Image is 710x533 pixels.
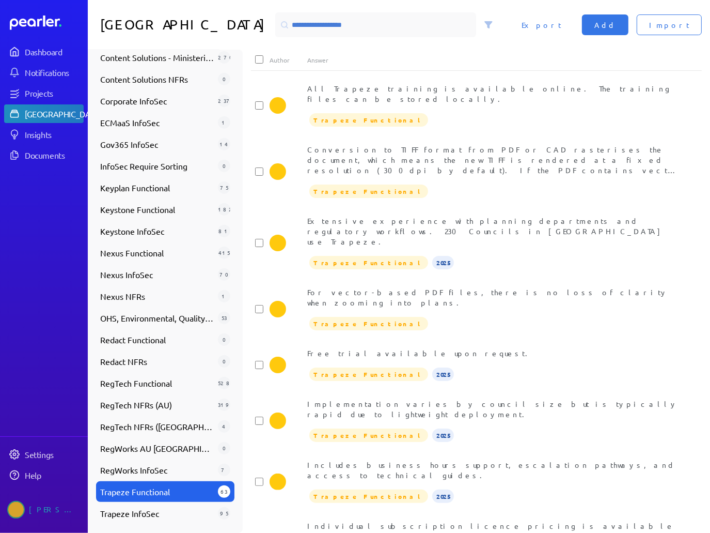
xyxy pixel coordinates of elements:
[307,216,683,247] div: Extensive experience with planning departments and regulatory workflows. 230 Councils in [GEOGRAP...
[218,225,230,237] div: 81
[218,399,230,411] div: 319
[100,442,214,454] span: RegWorks AU [GEOGRAPHIC_DATA]
[309,256,428,269] span: Trapeze Functional
[432,429,454,442] span: 2025
[4,63,84,82] a: Notifications
[4,445,84,464] a: Settings
[307,144,683,175] div: Conversion to TIFF format from PDF or CAD rasterises the document, which means the new TIFF is re...
[309,490,428,503] span: Trapeze Functional
[100,312,214,324] span: OHS, Environmental, Quality, Ethical Dealings
[218,73,230,85] div: 0
[218,138,230,150] div: 14
[307,348,683,358] div: Free trial available upon request.
[509,14,574,35] button: Export
[25,449,83,460] div: Settings
[218,116,230,129] div: 1
[218,181,230,194] div: 75
[582,14,628,35] button: Add
[100,355,214,368] span: Redact NFRs
[100,138,214,150] span: Gov365 InfoSec
[25,150,83,160] div: Documents
[270,97,286,114] img: Scott Hay
[432,256,454,269] span: 2025
[218,485,230,498] div: 63
[307,460,683,480] div: Includes business hours support, escalation pathways, and access to technical guides.
[309,185,428,198] span: Trapeze Functional
[270,56,307,64] div: Author
[218,51,230,64] div: 270
[218,95,230,107] div: 237
[270,163,286,180] img: Scott Hay
[432,368,454,381] span: 2025
[100,12,271,37] h1: [GEOGRAPHIC_DATA]
[25,109,102,119] div: [GEOGRAPHIC_DATA]
[218,203,230,216] div: 182
[4,125,84,144] a: Insights
[307,56,683,64] div: Answer
[100,507,214,520] span: Trapeze InfoSec
[100,464,214,476] span: RegWorks InfoSec
[218,247,230,259] div: 415
[29,501,81,519] div: [PERSON_NAME]
[25,470,83,480] div: Help
[10,16,84,30] a: Dashboard
[100,399,214,411] span: RegTech NFRs (AU)
[218,290,230,302] div: 1
[100,116,214,129] span: ECMaaS InfoSec
[270,413,286,429] img: Scott Hay
[307,399,683,419] div: Implementation varies by council size but is typically rapid due to lightweight deployment.
[7,501,25,519] img: Scott Hay
[100,160,214,172] span: InfoSec Require Sorting
[218,333,230,346] div: 0
[25,129,83,140] div: Insights
[25,88,83,98] div: Projects
[309,368,428,381] span: Trapeze Functional
[100,247,214,259] span: Nexus Functional
[218,268,230,281] div: 70
[309,429,428,442] span: Trapeze Functional
[100,268,214,281] span: Nexus InfoSec
[100,73,214,85] span: Content Solutions NFRs
[270,357,286,373] img: Scott Hay
[100,290,214,302] span: Nexus NFRs
[100,51,214,64] span: Content Solutions - Ministerials - Non Functional
[218,442,230,454] div: 0
[307,287,683,308] div: For vector-based PDF files, there is no loss of clarity when zooming into plans.
[100,333,214,346] span: Redact Functional
[218,160,230,172] div: 0
[309,317,428,330] span: Trapeze Functional
[4,466,84,484] a: Help
[218,507,230,520] div: 95
[218,420,230,433] div: 4
[270,301,286,317] img: Scott Hay
[270,235,286,251] img: Scott Hay
[25,47,83,57] div: Dashboard
[100,95,214,107] span: Corporate InfoSec
[309,113,428,127] span: Trapeze Functional
[4,84,84,102] a: Projects
[218,312,230,324] div: 53
[4,146,84,164] a: Documents
[594,20,616,30] span: Add
[522,20,561,30] span: Export
[432,490,454,503] span: 2025
[4,42,84,61] a: Dashboard
[4,104,84,123] a: [GEOGRAPHIC_DATA]
[100,485,214,498] span: Trapeze Functional
[218,355,230,368] div: 0
[100,203,214,216] span: Keystone Functional
[100,420,214,433] span: RegTech NFRs ([GEOGRAPHIC_DATA])
[218,377,230,389] div: 528
[649,20,689,30] span: Import
[218,464,230,476] div: 7
[25,67,83,78] div: Notifications
[637,14,702,35] button: Import
[307,83,683,104] div: All Trapeze training is available online. The training files can be stored locally.
[100,225,214,237] span: Keystone InfoSec
[4,497,84,523] a: Scott Hay's photo[PERSON_NAME]
[270,474,286,490] img: Scott Hay
[100,377,214,389] span: RegTech Functional
[100,181,214,194] span: Keyplan Functional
